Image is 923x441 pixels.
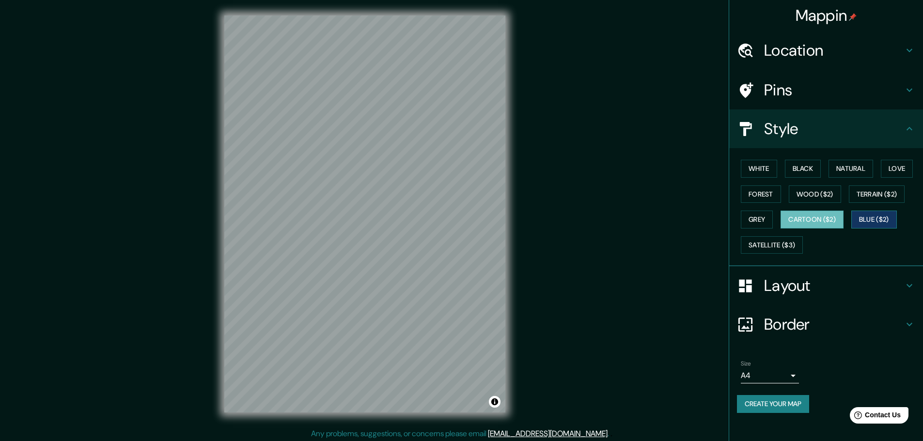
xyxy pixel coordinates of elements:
[610,428,612,440] div: .
[851,211,897,228] button: Blue ($2)
[789,185,841,203] button: Wood ($2)
[729,109,923,148] div: Style
[729,31,923,70] div: Location
[737,395,809,413] button: Create your map
[729,266,923,305] div: Layout
[224,15,505,412] canvas: Map
[829,160,873,178] button: Natural
[764,276,904,295] h4: Layout
[741,368,799,383] div: A4
[881,160,913,178] button: Love
[796,6,857,25] h4: Mappin
[764,80,904,100] h4: Pins
[741,211,773,228] button: Grey
[729,305,923,344] div: Border
[741,360,751,368] label: Size
[741,160,777,178] button: White
[837,403,912,430] iframe: Help widget launcher
[488,428,608,439] a: [EMAIL_ADDRESS][DOMAIN_NAME]
[764,41,904,60] h4: Location
[785,160,821,178] button: Black
[729,71,923,109] div: Pins
[741,236,803,254] button: Satellite ($3)
[781,211,844,228] button: Cartoon ($2)
[489,396,501,408] button: Toggle attribution
[849,13,857,21] img: pin-icon.png
[764,315,904,334] h4: Border
[849,185,905,203] button: Terrain ($2)
[311,428,609,440] p: Any problems, suggestions, or concerns please email .
[741,185,781,203] button: Forest
[764,119,904,138] h4: Style
[609,428,610,440] div: .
